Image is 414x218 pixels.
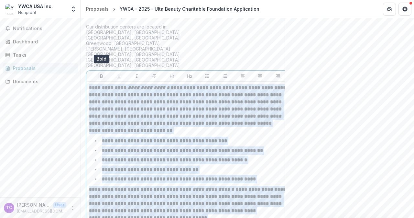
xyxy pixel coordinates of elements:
button: Underline [115,72,123,80]
button: Align Center [256,72,264,80]
div: Dashboard [13,38,73,45]
button: Heading 2 [186,72,193,80]
div: YWCA USA Inc. [18,3,53,10]
div: Proposals [86,6,109,12]
a: Proposals [3,63,78,74]
nav: breadcrumb [83,4,262,14]
button: Align Left [239,72,246,80]
a: Tasks [3,50,78,60]
div: Tasks [13,52,73,58]
button: Open entity switcher [69,3,78,16]
button: Bold [98,72,105,80]
button: More [69,204,77,212]
button: Italicize [133,72,141,80]
div: Taylor Conner [6,206,12,210]
p: User [53,202,66,208]
button: Strike [150,72,158,80]
button: Notifications [3,23,78,34]
span: Nonprofit [18,10,36,16]
a: Documents [3,76,78,87]
a: Dashboard [3,36,78,47]
div: YWCA - 2025 - Ulta Beauty Charitable Foundation Application [120,6,259,12]
button: Heading 1 [168,72,176,80]
button: Align Right [274,72,282,80]
button: Get Help [398,3,411,16]
p: [EMAIL_ADDRESS][DOMAIN_NAME] [17,208,66,214]
div: Proposals [13,65,73,72]
p: [PERSON_NAME] [17,201,50,208]
button: Ordered List [221,72,229,80]
button: Partners [383,3,396,16]
button: Bullet List [203,72,211,80]
span: Notifications [13,26,75,31]
img: YWCA USA Inc. [5,4,16,14]
a: Proposals [83,4,111,14]
div: Documents [13,78,73,85]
